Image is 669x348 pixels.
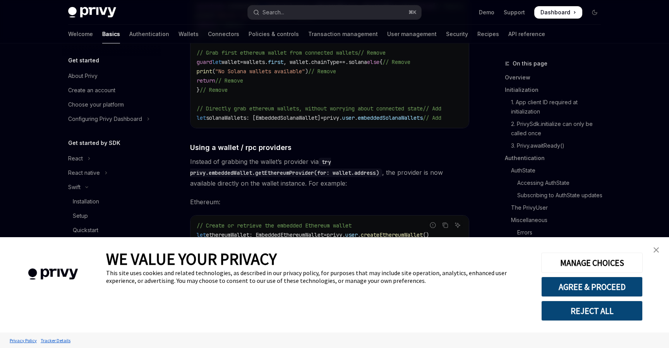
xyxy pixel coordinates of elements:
[505,140,607,152] a: 3. Privy.awaitReady()
[190,156,469,189] span: Instead of grabbing the wallet’s provider via , the provider is now available directly on the wal...
[73,211,88,221] div: Setup
[505,84,607,96] a: Initialization
[321,114,324,121] span: =
[62,83,161,97] a: Create an account
[197,49,358,56] span: // Grab first ethereum wallet from connected wallets
[68,168,100,177] div: React native
[197,59,212,65] span: guard
[408,9,417,16] span: ⌘ K
[249,25,299,43] a: Policies & controls
[308,25,378,43] a: Transaction management
[62,98,161,112] a: Choose your platform
[505,71,607,84] a: Overview
[339,59,345,65] span: ==
[324,114,342,121] span: privy.
[106,269,530,284] div: This site uses cookies and related technologies, as described in our privacy policy, for purposes...
[588,6,601,19] button: Toggle dark mode
[197,86,200,93] span: }
[12,257,94,291] img: company logo
[541,301,643,321] button: REJECT ALL
[423,105,441,112] span: // Add
[324,231,327,238] span: =
[505,202,607,214] a: The PrivyUser
[505,189,607,202] a: Subscribing to AuthState updates
[240,59,243,65] span: =
[505,214,607,226] a: Miscellaneous
[387,25,437,43] a: User management
[505,152,607,164] a: Authentication
[648,242,664,258] a: close banner
[8,334,39,347] a: Privacy Policy
[197,105,423,112] span: // Directly grab ethereum wallets, without worrying about connected state
[68,183,81,192] div: Swift
[68,56,99,65] h5: Get started
[62,180,161,194] button: Toggle Swift section
[73,226,98,235] div: Quickstart
[654,247,659,253] img: close banner
[215,77,243,84] span: // Remove
[248,5,421,19] button: Open search
[68,154,83,163] div: React
[504,9,525,16] a: Support
[355,114,358,121] span: .
[62,223,161,237] a: Quickstart
[206,231,324,238] span: ethereumWallet: EmbeddedEthereumWallet
[212,68,215,75] span: (
[358,49,386,56] span: // Remove
[62,112,161,126] button: Toggle Configuring Privy Dashboard section
[513,59,547,68] span: On this page
[68,114,142,124] div: Configuring Privy Dashboard
[342,114,355,121] span: user
[383,59,410,65] span: // Remove
[243,59,268,65] span: wallets.
[190,142,292,153] span: Using a wallet / rpc providers
[541,253,643,273] button: MANAGE CHOICES
[68,100,124,109] div: Choose your platform
[327,231,345,238] span: privy.
[206,114,321,121] span: solanaWallets: [EmbeddedSolanaWallet]
[345,231,358,238] span: user
[541,277,643,297] button: AGREE & PROCEED
[505,164,607,177] a: AuthState
[62,166,161,180] button: Toggle React native section
[423,231,429,238] span: ()
[534,6,582,19] a: Dashboard
[102,25,120,43] a: Basics
[208,25,239,43] a: Connectors
[197,231,206,238] span: let
[39,334,72,347] a: Tracker Details
[367,59,379,65] span: else
[73,197,99,206] div: Installation
[178,25,199,43] a: Wallets
[505,177,607,189] a: Accessing AuthState
[68,86,115,95] div: Create an account
[62,69,161,83] a: About Privy
[221,59,240,65] span: wallet
[68,7,116,18] img: dark logo
[505,118,607,140] a: 2. PrivySdk.initialize can only be called once
[268,59,283,65] span: first
[508,25,545,43] a: API reference
[358,231,361,238] span: .
[379,59,383,65] span: {
[440,220,450,230] button: Copy the contents from the code block
[540,9,570,16] span: Dashboard
[129,25,169,43] a: Authentication
[197,222,352,229] span: // Create or retrieve the embedded Ethereum wallet
[505,226,607,239] a: Errors
[197,114,206,121] span: let
[479,9,494,16] a: Demo
[283,59,339,65] span: , wallet.chainType
[305,68,308,75] span: )
[62,209,161,223] a: Setup
[68,71,98,81] div: About Privy
[215,68,305,75] span: "No Solana wallets available"
[262,8,284,17] div: Search...
[197,68,212,75] span: print
[477,25,499,43] a: Recipes
[308,68,336,75] span: // Remove
[453,220,463,230] button: Ask AI
[361,231,423,238] span: createEthereumWallet
[428,220,438,230] button: Report incorrect code
[68,138,120,148] h5: Get started by SDK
